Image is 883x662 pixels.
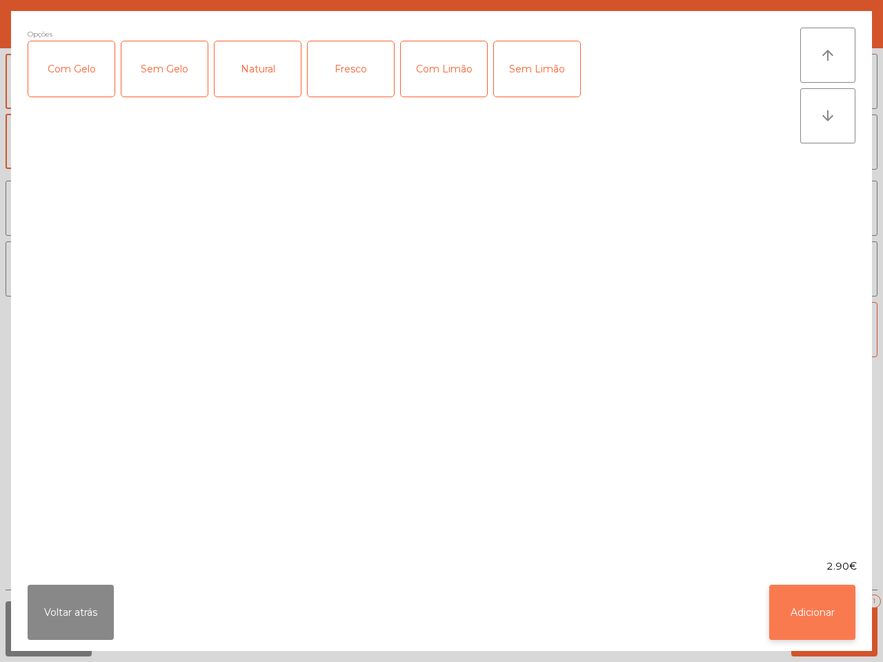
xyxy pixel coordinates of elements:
i: arrow_downward [820,108,836,124]
i: arrow_upward [820,47,836,63]
button: arrow_downward [800,88,855,143]
div: Sem Limão [494,41,580,97]
div: Com Gelo [28,41,115,97]
span: Opções [28,28,52,41]
div: Sem Gelo [121,41,208,97]
button: Voltar atrás [28,585,114,640]
div: Fresco [308,41,394,97]
div: Natural [215,41,301,97]
button: Adicionar [769,585,855,640]
div: Com Limão [401,41,487,97]
div: 2.90€ [11,559,872,574]
button: arrow_upward [800,28,855,83]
